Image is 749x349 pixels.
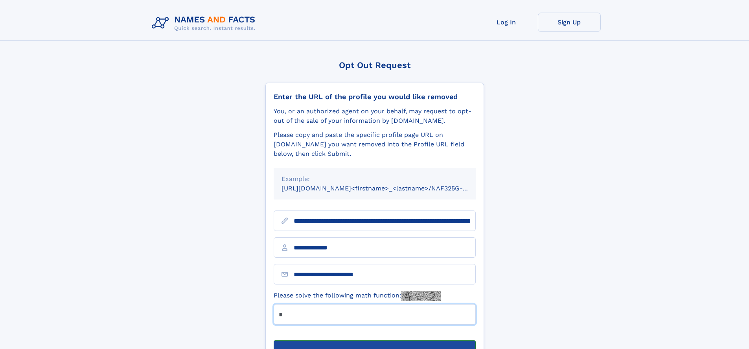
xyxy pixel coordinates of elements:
[282,174,468,184] div: Example:
[265,60,484,70] div: Opt Out Request
[538,13,601,32] a: Sign Up
[149,13,262,34] img: Logo Names and Facts
[274,92,476,101] div: Enter the URL of the profile you would like removed
[274,291,441,301] label: Please solve the following math function:
[282,185,491,192] small: [URL][DOMAIN_NAME]<firstname>_<lastname>/NAF325G-xxxxxxxx
[274,107,476,126] div: You, or an authorized agent on your behalf, may request to opt-out of the sale of your informatio...
[274,130,476,159] div: Please copy and paste the specific profile page URL on [DOMAIN_NAME] you want removed into the Pr...
[475,13,538,32] a: Log In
